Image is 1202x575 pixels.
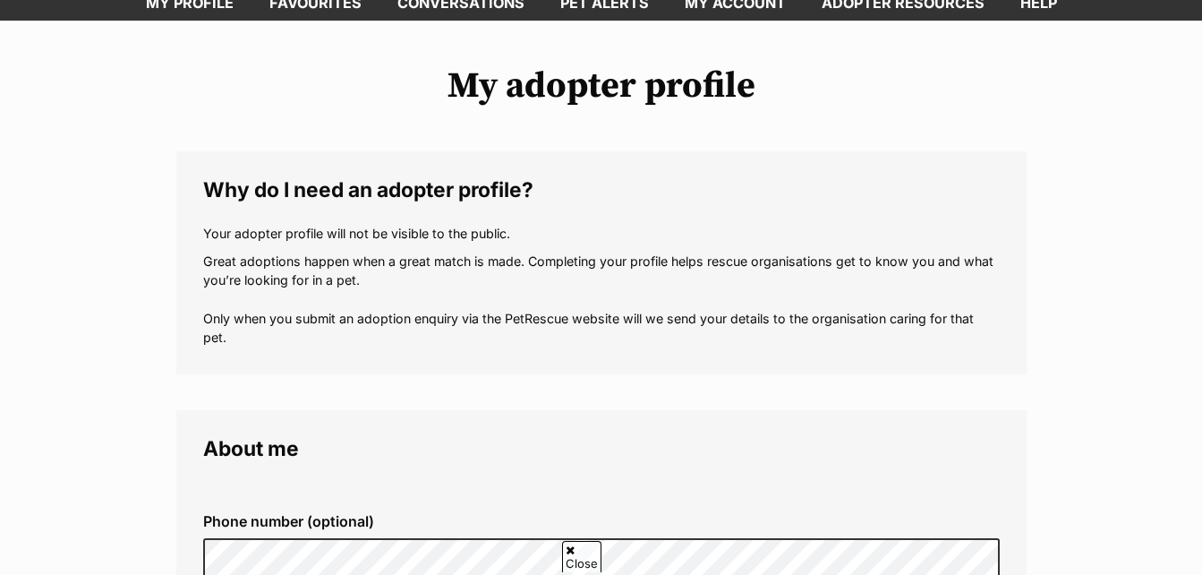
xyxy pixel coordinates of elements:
[203,224,1000,243] p: Your adopter profile will not be visible to the public.
[203,178,1000,202] legend: Why do I need an adopter profile?
[562,541,601,572] span: Close
[203,513,1000,529] label: Phone number (optional)
[176,65,1027,107] h1: My adopter profile
[203,437,1000,460] legend: About me
[203,252,1000,348] p: Great adoptions happen when a great match is made. Completing your profile helps rescue organisat...
[176,151,1027,374] fieldset: Why do I need an adopter profile?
